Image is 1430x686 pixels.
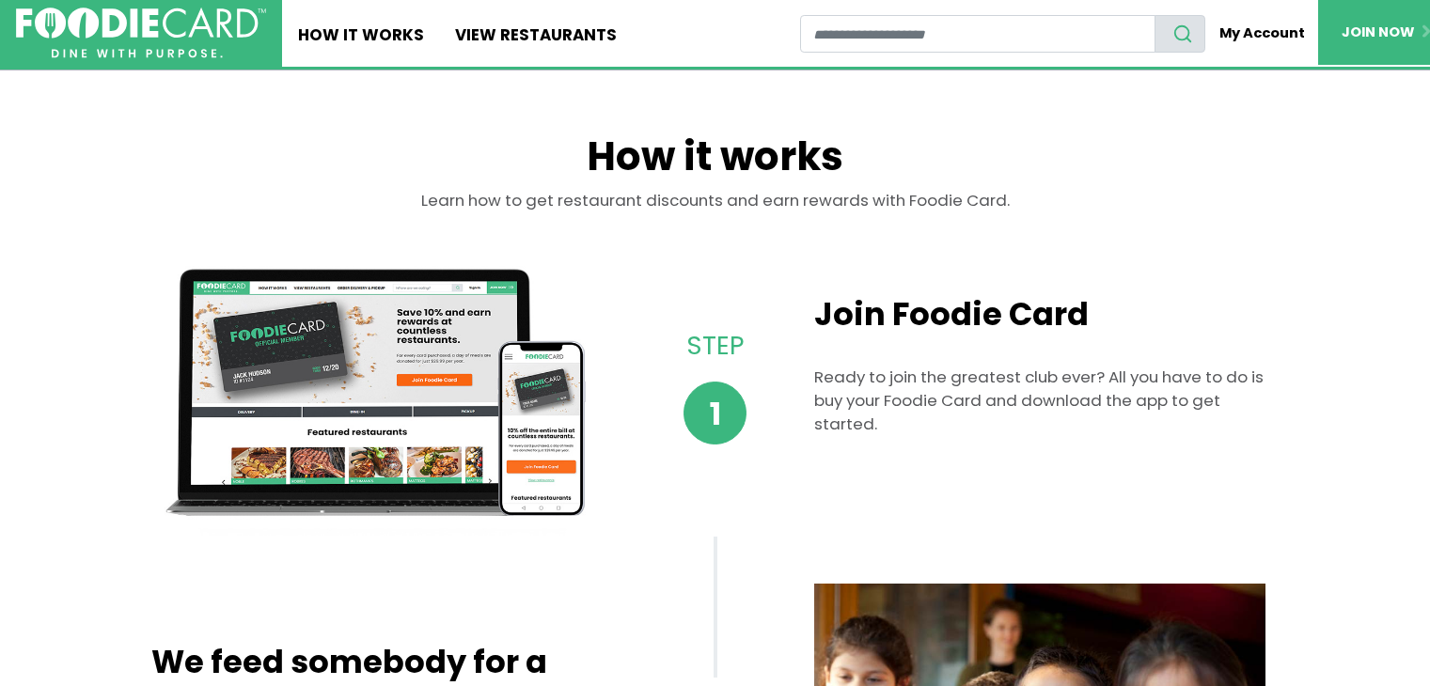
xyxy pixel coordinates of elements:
p: Ready to join the greatest club ever? All you have to do is buy your Foodie Card and download the... [814,366,1265,437]
input: restaurant search [800,15,1155,53]
div: Learn how to get restaurant discounts and earn rewards with Foodie Card. [151,189,1280,236]
span: 1 [684,382,746,444]
p: Step [659,327,771,366]
h1: How it works [151,133,1280,189]
img: FoodieCard; Eat, Drink, Save, Donate [16,8,266,58]
h2: Join Foodie Card [814,296,1265,334]
button: search [1155,15,1205,53]
a: My Account [1205,15,1318,52]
